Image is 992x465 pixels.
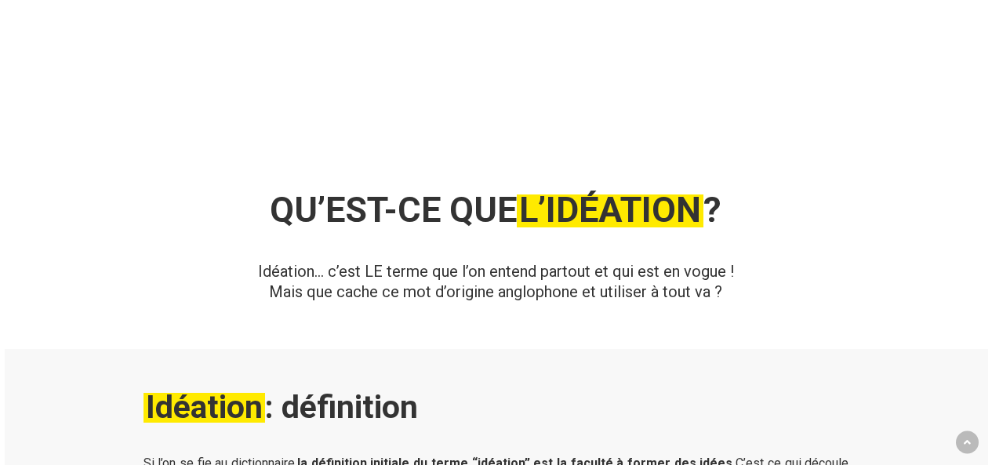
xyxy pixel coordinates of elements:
[269,282,722,301] span: Mais que cache ce mot d’origine anglophone et utiliser à tout va ?
[270,189,721,231] strong: QU’EST-CE QUE ?
[144,388,265,426] em: Idéation
[258,262,734,281] span: Idéation… c’est LE terme que l’on entend partout et qui est en vogue !
[517,189,703,231] em: L’IDÉATION
[144,388,418,426] strong: : définition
